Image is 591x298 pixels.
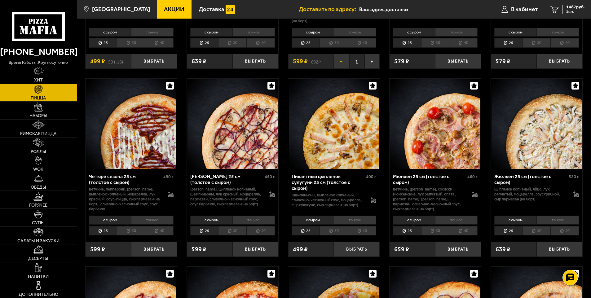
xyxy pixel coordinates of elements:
[511,6,538,12] span: В кабинет
[232,242,278,257] button: Выбрать
[187,79,278,169] img: Чикен Барбекю 25 см (толстое с сыром)
[494,187,567,202] p: цыпленок копченый, яйцо, лук репчатый, моцарелла, соус грибной, сыр пармезан (на борт).
[89,216,131,224] li: с сыром
[364,54,380,69] button: +
[491,79,582,169] a: Жюльен 25 см (толстое с сыром)
[192,58,206,64] span: 639 ₽
[293,58,308,64] span: 599 ₽
[435,54,481,69] button: Выбрать
[34,78,43,82] span: Хит
[89,226,117,236] li: 25
[190,187,263,207] p: [PERSON_NAME], цыпленок копченый, шампиньоны, лук красный, моцарелла, пармезан, сливочно-чесночны...
[89,173,162,185] div: Четыре сезона 25 см (толстое с сыром)
[366,174,376,179] span: 400 г
[145,226,174,236] li: 40
[29,203,47,208] span: Горячее
[131,216,174,224] li: тонкое
[190,216,232,224] li: с сыром
[246,226,275,236] li: 40
[232,28,275,37] li: тонкое
[108,58,124,64] s: 591.16 ₽
[117,226,145,236] li: 30
[117,38,145,48] li: 30
[292,173,364,191] div: Пикантный цыплёнок сулугуни 25 см (толстое с сыром)
[218,226,246,236] li: 30
[31,96,46,100] span: Пицца
[311,58,321,64] s: 692 ₽
[292,28,334,37] li: с сыром
[246,38,275,48] li: 40
[292,193,365,208] p: шампиньоны, цыпленок копченый, сливочно-чесночный соус, моцарелла, сыр сулугуни, сыр пармезан (на...
[192,246,206,252] span: 599 ₽
[292,216,334,224] li: с сыром
[299,6,359,12] span: Доставить по адресу:
[523,226,551,236] li: 30
[494,226,523,236] li: 25
[523,38,551,48] li: 30
[566,5,585,9] span: 1487 руб.
[435,242,481,257] button: Выбрать
[164,6,184,12] span: Акции
[393,226,421,236] li: 25
[394,246,409,252] span: 659 ₽
[492,79,582,169] img: Жюльен 25 см (толстое с сыром)
[494,28,536,37] li: с сыром
[393,216,435,224] li: с сыром
[334,216,376,224] li: тонкое
[19,292,58,297] span: Дополнительно
[494,38,523,48] li: 25
[435,216,478,224] li: тонкое
[550,226,579,236] li: 40
[190,226,218,236] li: 25
[92,6,150,12] span: [GEOGRAPHIC_DATA]
[390,79,481,169] a: Мюнхен 25 см (толстое с сыром)
[163,174,174,179] span: 490 г
[17,239,60,243] span: Салаты и закуски
[145,38,174,48] li: 40
[232,216,275,224] li: тонкое
[31,185,46,190] span: Обеды
[421,226,449,236] li: 30
[33,167,43,172] span: WOK
[536,242,582,257] button: Выбрать
[131,242,177,257] button: Выбрать
[89,28,131,37] li: с сыром
[536,54,582,69] button: Выбрать
[348,226,376,236] li: 40
[496,246,510,252] span: 639 ₽
[232,54,278,69] button: Выбрать
[421,38,449,48] li: 30
[89,38,117,48] li: 25
[334,54,349,69] button: −
[89,187,162,211] p: ветчина, пепперони, [PERSON_NAME], цыпленок копченый, моцарелла, лук красный, соус-пицца, сыр пар...
[494,216,536,224] li: с сыром
[293,246,308,252] span: 499 ₽
[467,174,478,179] span: 460 г
[449,226,478,236] li: 40
[390,79,480,169] img: Мюнхен 25 см (толстое с сыром)
[190,28,232,37] li: с сыром
[349,54,364,69] span: 1
[31,150,46,154] span: Роллы
[435,28,478,37] li: тонкое
[218,38,246,48] li: 30
[320,226,348,236] li: 30
[394,58,409,64] span: 579 ₽
[496,58,510,64] span: 579 ₽
[359,4,477,15] input: Ваш адрес доставки
[449,38,478,48] li: 40
[90,58,105,64] span: 499 ₽
[86,79,177,169] a: Четыре сезона 25 см (толстое с сыром)
[20,132,56,136] span: Римская пицца
[393,187,466,211] p: ветчина, [PERSON_NAME], сосиски мюнхенские, лук репчатый, опята, [PERSON_NAME], [PERSON_NAME], па...
[494,173,567,185] div: Жюльен 25 см (толстое с сыром)
[29,114,47,118] span: Наборы
[292,226,320,236] li: 25
[550,38,579,48] li: 40
[131,54,177,69] button: Выбрать
[393,173,466,185] div: Мюнхен 25 см (толстое с сыром)
[320,38,348,48] li: 30
[288,79,380,169] a: Пикантный цыплёнок сулугуни 25 см (толстое с сыром)
[28,274,49,279] span: Напитки
[393,28,435,37] li: с сыром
